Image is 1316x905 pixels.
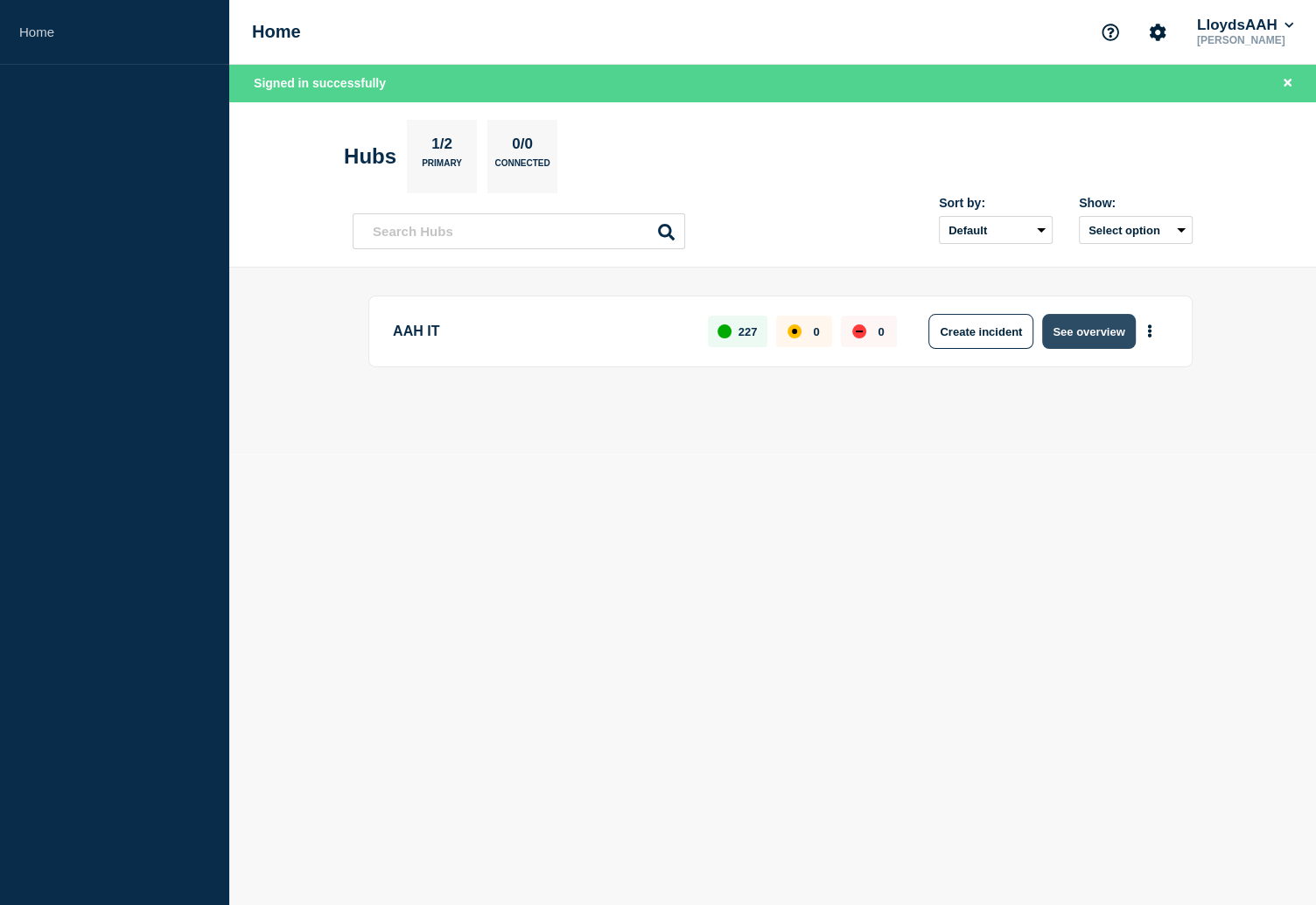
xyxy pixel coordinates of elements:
[939,216,1053,244] select: Sort by
[738,325,758,338] p: 227
[494,158,549,177] p: Connected
[1079,216,1193,244] button: Select option
[1079,196,1193,210] div: Show:
[393,314,688,349] p: AAH IT
[254,76,386,90] span: Signed in successfully
[1277,73,1298,94] button: Close banner
[1138,316,1161,348] button: More actions
[717,324,731,338] div: up
[939,196,1053,210] div: Sort by:
[787,324,801,338] div: affected
[506,136,540,158] p: 0/0
[1042,314,1135,349] button: See overview
[1139,14,1176,51] button: Account settings
[852,324,866,338] div: down
[1193,34,1297,46] p: [PERSON_NAME]
[425,136,459,158] p: 1/2
[422,158,462,177] p: Primary
[1193,17,1297,34] button: LloydsAAH
[344,144,396,169] h2: Hubs
[928,314,1033,349] button: Create incident
[1092,14,1129,51] button: Support
[813,325,819,338] p: 0
[252,22,301,42] h1: Home
[878,325,884,338] p: 0
[353,213,685,249] input: Search Hubs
